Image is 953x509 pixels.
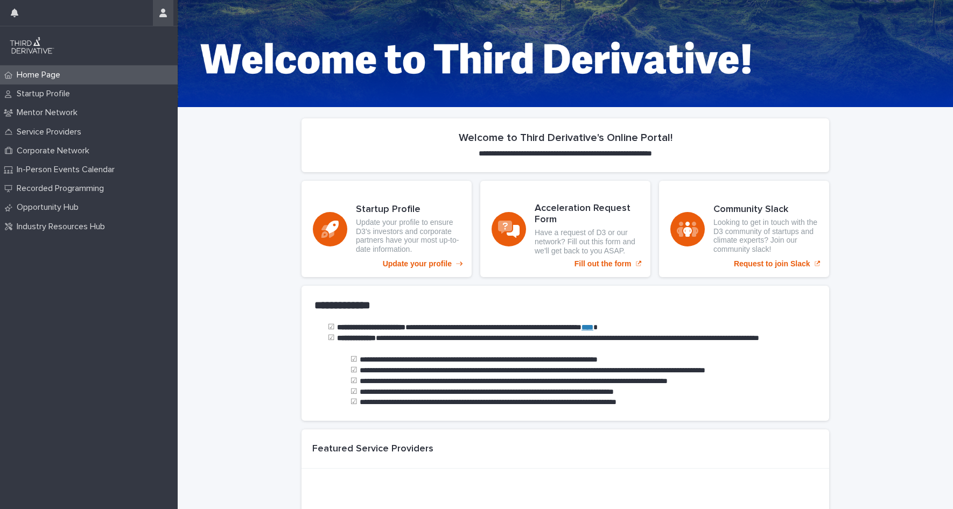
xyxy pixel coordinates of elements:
p: Opportunity Hub [12,202,87,213]
p: Mentor Network [12,108,86,118]
p: In-Person Events Calendar [12,165,123,175]
p: Looking to get in touch with the D3 community of startups and climate experts? Join our community... [713,218,818,254]
h2: Welcome to Third Derivative's Online Portal! [459,131,672,144]
p: Fill out the form [574,259,632,268]
p: Recorded Programming [12,183,113,194]
p: Corporate Network [12,146,98,156]
p: Update your profile to ensure D3's investors and corporate partners have your most up-to-date inf... [356,218,460,254]
h1: Featured Service Providers [312,443,433,455]
p: Have a request of D3 or our network? Fill out this form and we'll get back to you ASAP. [535,228,639,255]
p: Startup Profile [12,89,79,99]
p: Update your profile [383,259,452,268]
h3: Acceleration Request Form [535,203,639,226]
h3: Community Slack [713,204,818,216]
a: Fill out the form [480,181,650,278]
p: Home Page [12,70,69,80]
p: Request to join Slack [734,259,810,268]
p: Service Providers [12,127,90,137]
p: Industry Resources Hub [12,222,114,232]
h3: Startup Profile [356,204,460,216]
a: Request to join Slack [659,181,829,278]
a: Update your profile [302,181,472,278]
img: q0dI35fxT46jIlCv2fcp [9,35,55,56]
